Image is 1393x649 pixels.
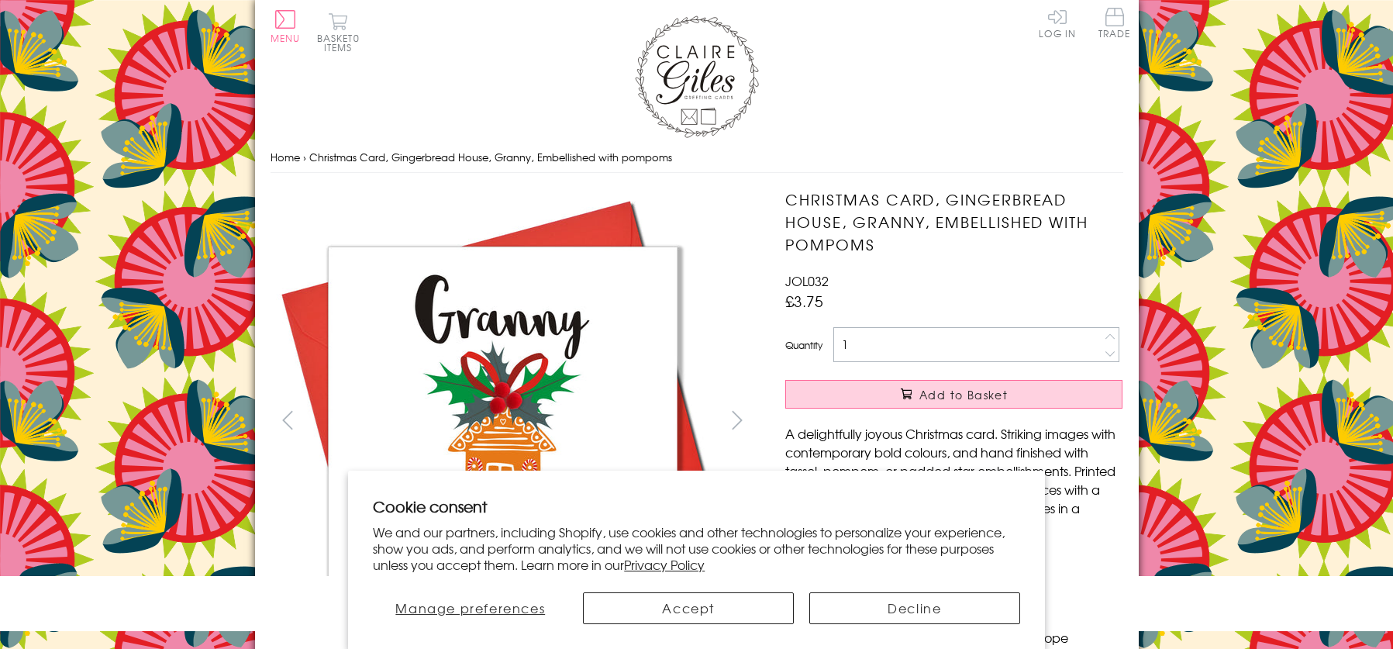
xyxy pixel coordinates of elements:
span: 0 items [324,31,360,54]
label: Quantity [785,338,822,352]
button: Decline [809,592,1020,624]
span: £3.75 [785,290,823,312]
p: A delightfully joyous Christmas card. Striking images with contemporary bold colours, and hand fi... [785,424,1122,536]
span: Menu [271,31,301,45]
a: Privacy Policy [624,555,705,574]
span: Manage preferences [395,599,545,617]
a: Log In [1039,8,1076,38]
button: Manage preferences [373,592,567,624]
span: Add to Basket [919,387,1008,402]
button: Menu [271,10,301,43]
button: Accept [583,592,794,624]
h1: Christmas Card, Gingerbread House, Granny, Embellished with pompoms [785,188,1122,255]
button: next [719,402,754,437]
nav: breadcrumbs [271,142,1123,174]
span: Trade [1098,8,1131,38]
button: Add to Basket [785,380,1122,409]
span: JOL032 [785,271,829,290]
span: › [303,150,306,164]
h2: Cookie consent [373,495,1020,517]
button: prev [271,402,305,437]
a: Trade [1098,8,1131,41]
span: Christmas Card, Gingerbread House, Granny, Embellished with pompoms [309,150,672,164]
img: Claire Giles Greetings Cards [635,16,759,138]
p: We and our partners, including Shopify, use cookies and other technologies to personalize your ex... [373,524,1020,572]
button: Basket0 items [317,12,360,52]
a: Home [271,150,300,164]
